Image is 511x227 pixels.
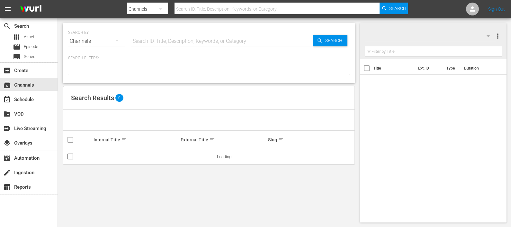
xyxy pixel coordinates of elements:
span: Series [24,53,35,60]
th: Type [443,59,460,77]
span: Episode [13,43,21,51]
span: Search [3,22,11,30]
a: Sign Out [488,6,505,12]
button: Search [313,35,347,46]
span: sort [278,137,284,143]
div: Slug [268,136,354,144]
span: Search Results [71,94,114,102]
span: Asset [13,33,21,41]
span: Create [3,67,11,74]
th: Title [373,59,414,77]
span: Live Streaming [3,125,11,132]
img: ans4CAIJ8jUAAAAAAAAAAAAAAAAAAAAAAAAgQb4GAAAAAAAAAAAAAAAAAAAAAAAAJMjXAAAAAAAAAAAAAAAAAAAAAAAAgAT5G... [15,2,46,17]
th: Ext. ID [414,59,443,77]
span: 0 [115,94,123,102]
span: Overlays [3,139,11,147]
span: Series [13,53,21,61]
span: Asset [24,34,34,40]
span: Automation [3,154,11,162]
span: Ingestion [3,169,11,176]
span: sort [209,137,215,143]
span: Schedule [3,96,11,103]
span: Channels [3,81,11,89]
div: External Title [181,136,266,144]
span: Search [389,3,406,14]
span: menu [4,5,12,13]
button: more_vert [494,28,502,44]
div: Channels [68,32,125,50]
th: Duration [460,59,499,77]
button: Search [380,3,408,14]
span: sort [121,137,127,143]
div: Internal Title [94,136,179,144]
p: Search Filters: [68,55,350,61]
span: more_vert [494,32,502,40]
span: Search [323,35,347,46]
span: Episode [24,43,38,50]
span: Loading... [217,154,234,159]
span: VOD [3,110,11,118]
span: Reports [3,183,11,191]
